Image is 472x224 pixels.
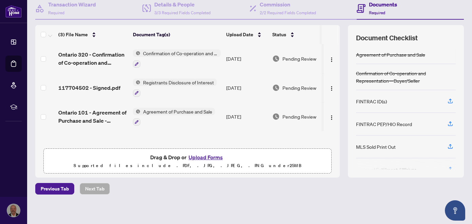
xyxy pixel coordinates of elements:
button: Status IconAgreement of Purchase and Sale [133,108,215,126]
td: [DATE] [223,44,270,73]
span: Agreement of Purchase and Sale [140,108,215,115]
span: 3/3 Required Fields Completed [154,10,211,15]
button: Next Tab [80,183,110,195]
img: Document Status [272,55,280,62]
h4: Commission [260,0,316,8]
td: [DATE] [223,73,270,102]
span: Pending Review [282,113,316,120]
div: MLS Sold Print Out [356,143,396,150]
span: 2/2 Required Fields Completed [260,10,316,15]
img: Logo [329,115,334,120]
h4: Details & People [154,0,211,8]
td: [DATE] [223,102,270,131]
span: Upload Date [226,31,253,38]
span: Drag & Drop or [150,153,225,162]
img: Profile Icon [7,204,20,217]
img: Document Status [272,113,280,120]
p: Supported files include .PDF, .JPG, .JPEG, .PNG under 25 MB [48,162,327,170]
img: Status Icon [133,79,140,86]
th: Status [270,25,327,44]
span: Registrants Disclosure of Interest [140,79,217,86]
th: (3) File Name [56,25,130,44]
button: Status IconRegistrants Disclosure of Interest [133,79,217,97]
span: Status [272,31,286,38]
span: Ontario 101 - Agreement of Purchase and Sale - Condominium Resale - Signed.pdf [58,108,127,125]
img: Document Status [272,84,280,91]
button: Logo [326,82,337,93]
span: (3) File Name [58,31,88,38]
span: Pending Review [282,55,316,62]
img: Status Icon [133,108,140,115]
div: Agreement of Purchase and Sale [356,51,425,58]
span: Document Checklist [356,33,418,43]
span: Required [369,10,385,15]
button: Upload Forms [186,153,225,162]
span: Drag & Drop orUpload FormsSupported files include .PDF, .JPG, .JPEG, .PNG under25MB [44,149,331,174]
span: Previous Tab [41,183,69,194]
th: Upload Date [223,25,270,44]
button: Logo [326,53,337,64]
div: Confirmation of Co-operation and Representation—Buyer/Seller [356,69,456,84]
div: FINTRAC ID(s) [356,98,387,105]
span: Confirmation of Co-operation and Representation—Buyer/Seller [140,49,221,57]
h4: Documents [369,0,397,8]
img: Status Icon [133,49,140,57]
span: Required [48,10,64,15]
button: Previous Tab [35,183,74,195]
button: Open asap [445,200,465,221]
div: FINTRAC PEP/HIO Record [356,120,412,128]
img: Logo [329,86,334,91]
h4: Transaction Wizard [48,0,96,8]
img: Logo [329,57,334,62]
span: 117704502 - Signed.pdf [58,84,120,92]
th: Document Tag(s) [130,25,223,44]
button: Logo [326,111,337,122]
span: Ontario 320 - Confirmation of Co-operation and Representation - Signed 23 - Signed - Signed.pdf [58,50,127,67]
button: Status IconConfirmation of Co-operation and Representation—Buyer/Seller [133,49,221,68]
img: logo [5,5,22,18]
span: Pending Review [282,84,316,91]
